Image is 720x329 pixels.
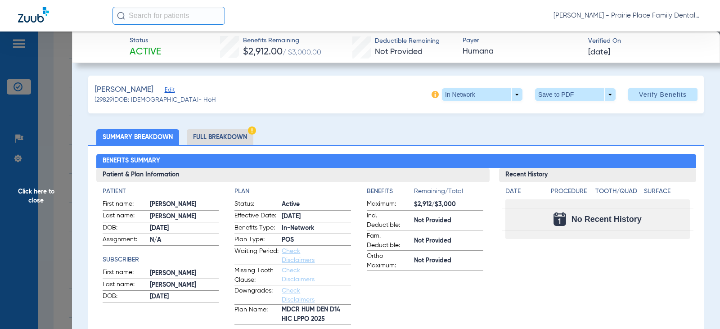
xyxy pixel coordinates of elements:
span: Plan Name: [234,305,279,324]
span: Benefits Remaining [243,36,321,45]
span: Edit [165,87,173,95]
span: [PERSON_NAME] [150,280,219,290]
span: Effective Date: [234,211,279,222]
h4: Benefits [367,187,414,196]
span: Benefits Type: [234,223,279,234]
h4: Plan [234,187,351,196]
span: [PERSON_NAME] [150,200,219,209]
span: Verify Benefits [639,91,687,98]
span: [PERSON_NAME] [150,269,219,278]
span: (29829) DOB: [DEMOGRAPHIC_DATA] - HoH [94,95,216,105]
h4: Procedure [551,187,592,196]
span: [DATE] [282,212,351,221]
span: [PERSON_NAME] [94,84,153,95]
span: Fam. Deductible: [367,231,411,250]
span: In-Network [282,224,351,233]
img: Calendar [553,212,566,226]
span: No Recent History [571,215,642,224]
span: Verified On [588,36,706,46]
span: Plan Type: [234,235,279,246]
span: Assignment: [103,235,147,246]
h2: Benefits Summary [96,154,696,168]
button: Save to PDF [535,88,616,101]
img: Zuub Logo [18,7,49,23]
span: Status: [234,199,279,210]
span: [PERSON_NAME] [150,212,219,221]
span: Active [282,200,351,209]
h4: Patient [103,187,219,196]
app-breakdown-title: Surface [644,187,689,199]
span: [DATE] [150,292,219,302]
h3: Patient & Plan Information [96,168,490,182]
span: POS [282,235,351,245]
span: $2,912/$3,000 [414,200,483,209]
span: Waiting Period: [234,247,279,265]
span: Maximum: [367,199,411,210]
span: Last name: [103,280,147,291]
span: Humana [463,46,580,57]
span: Payer [463,36,580,45]
li: Full Breakdown [187,129,253,145]
span: Ortho Maximum: [367,252,411,270]
app-breakdown-title: Procedure [551,187,592,199]
span: Remaining/Total [414,187,483,199]
img: Search Icon [117,12,125,20]
img: info-icon [432,91,439,98]
span: MDCR HUM DEN D14 HIC LPPO 2025 [282,305,351,324]
span: Active [130,46,161,59]
span: Deductible Remaining [375,36,440,46]
span: Missing Tooth Clause: [234,266,279,285]
li: Summary Breakdown [96,129,179,145]
span: First name: [103,199,147,210]
span: DOB: [103,292,147,302]
app-breakdown-title: Date [505,187,543,199]
span: N/A [150,235,219,245]
span: $2,912.00 [243,47,283,57]
span: Ind. Deductible: [367,211,411,230]
h4: Tooth/Quad [595,187,641,196]
span: [DATE] [588,47,610,58]
span: Last name: [103,211,147,222]
span: Downgrades: [234,286,279,304]
app-breakdown-title: Tooth/Quad [595,187,641,199]
span: Not Provided [375,48,423,56]
a: Check Disclaimers [282,267,315,283]
span: Not Provided [414,256,483,266]
span: First name: [103,268,147,279]
img: Hazard [248,126,256,135]
input: Search for patients [112,7,225,25]
a: Check Disclaimers [282,288,315,303]
app-breakdown-title: Benefits [367,187,414,199]
button: In Network [442,88,522,101]
span: [PERSON_NAME] - Prairie Place Family Dental [553,11,702,20]
span: / $3,000.00 [283,49,321,56]
h4: Subscriber [103,255,219,265]
h4: Surface [644,187,689,196]
h3: Recent History [499,168,696,182]
span: DOB: [103,223,147,234]
span: [DATE] [150,224,219,233]
span: Status [130,36,161,45]
button: Verify Benefits [628,88,697,101]
span: Not Provided [414,236,483,246]
span: Not Provided [414,216,483,225]
h4: Date [505,187,543,196]
a: Check Disclaimers [282,248,315,263]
